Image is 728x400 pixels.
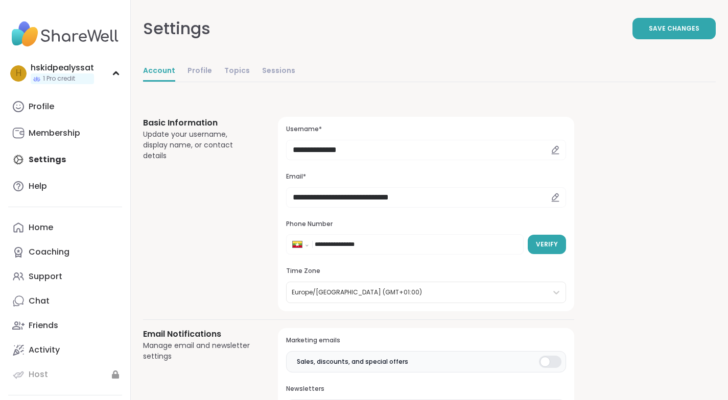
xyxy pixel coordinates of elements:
span: Sales, discounts, and special offers [297,357,408,366]
a: Chat [8,289,122,313]
div: Support [29,271,62,282]
span: Save Changes [649,24,699,33]
span: h [16,67,21,80]
div: Activity [29,344,60,356]
div: Friends [29,320,58,331]
button: Verify [528,235,566,254]
h3: Marketing emails [286,336,566,345]
a: Sessions [262,61,295,82]
div: Help [29,181,47,192]
div: Membership [29,128,80,139]
a: Topics [224,61,250,82]
div: Host [29,369,48,380]
h3: Username* [286,125,566,134]
a: Home [8,215,122,240]
h3: Email* [286,172,566,181]
span: Verify [536,240,558,249]
a: Friends [8,313,122,338]
div: Manage email and newsletter settings [143,340,253,362]
a: Host [8,362,122,387]
div: Home [29,222,53,233]
div: Update your username, display name, or contact details [143,129,253,161]
div: hskidpealyssat [31,62,94,73]
a: Activity [8,338,122,362]
a: Profile [187,61,212,82]
div: Settings [143,16,210,41]
a: Membership [8,121,122,145]
h3: Phone Number [286,220,566,229]
span: 1 Pro credit [43,74,75,83]
a: Support [8,264,122,289]
h3: Newsletters [286,385,566,393]
h3: Email Notifications [143,328,253,340]
h3: Time Zone [286,267,566,276]
a: Profile [8,94,122,119]
h3: Basic Information [143,117,253,129]
div: Coaching [29,246,69,258]
div: Chat [29,295,50,307]
a: Coaching [8,240,122,264]
img: ShareWell Nav Logo [8,16,122,52]
div: Profile [29,101,54,112]
a: Account [143,61,175,82]
a: Help [8,174,122,198]
button: Save Changes [632,18,716,39]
